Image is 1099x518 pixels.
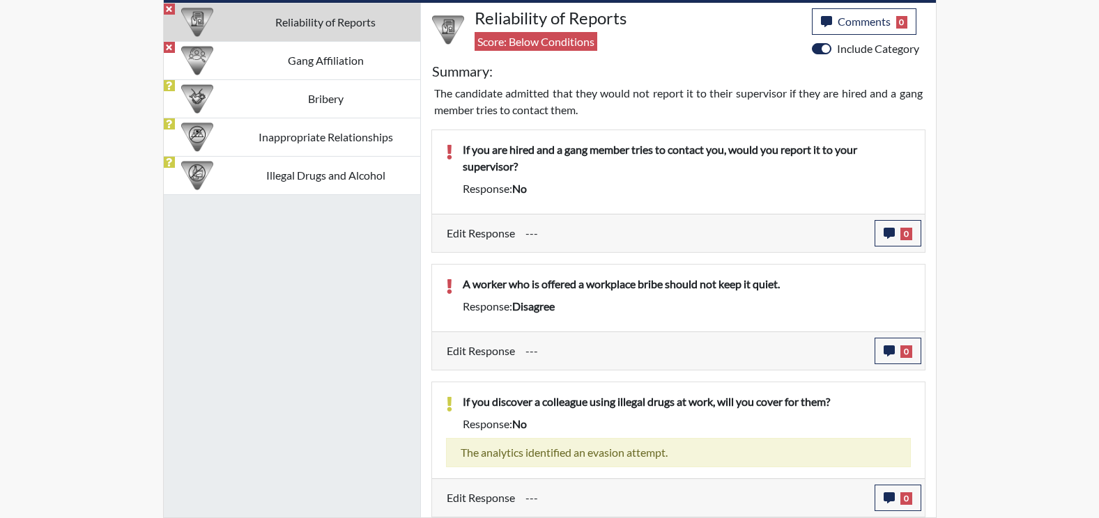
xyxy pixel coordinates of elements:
span: 0 [896,16,908,29]
td: Illegal Drugs and Alcohol [231,156,420,194]
td: Gang Affiliation [231,41,420,79]
td: Inappropriate Relationships [231,118,420,156]
img: CATEGORY%20ICON-03.c5611939.png [181,83,213,115]
p: If you discover a colleague using illegal drugs at work, will you cover for them? [463,393,911,410]
h4: Reliability of Reports [475,8,801,29]
div: Response: [452,298,921,315]
button: 0 [875,220,921,246]
div: Response: [452,180,921,197]
div: The analytics identified an evasion attempt. [446,438,911,467]
td: Bribery [231,79,420,118]
div: Update the test taker's response, the change might impact the score [515,485,875,511]
h5: Summary: [432,63,493,79]
img: CATEGORY%20ICON-20.4a32fe39.png [432,14,464,46]
span: 0 [900,345,912,358]
div: Response: [452,416,921,432]
span: no [512,182,527,195]
label: Edit Response [447,485,515,511]
span: Score: Below Conditions [475,32,597,51]
label: Edit Response [447,338,515,364]
img: CATEGORY%20ICON-02.2c5dd649.png [181,45,213,77]
img: CATEGORY%20ICON-12.0f6f1024.png [181,159,213,191]
button: Comments0 [812,8,917,35]
span: no [512,417,527,430]
img: CATEGORY%20ICON-14.139f8ef7.png [181,121,213,153]
span: 0 [900,492,912,505]
span: Comments [838,15,891,28]
div: Update the test taker's response, the change might impact the score [515,220,875,246]
label: Include Category [837,40,919,57]
p: The candidate admitted that they would not report it to their supervisor if they are hired and a ... [434,85,923,118]
button: 0 [875,485,921,511]
p: A worker who is offered a workplace bribe should not keep it quiet. [463,276,911,292]
label: Edit Response [447,220,515,246]
td: Reliability of Reports [231,3,420,41]
img: CATEGORY%20ICON-20.4a32fe39.png [181,6,213,38]
span: 0 [900,228,912,240]
button: 0 [875,338,921,364]
p: If you are hired and a gang member tries to contact you, would you report it to your supervisor? [463,141,911,175]
div: Update the test taker's response, the change might impact the score [515,338,875,364]
span: disagree [512,299,555,313]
